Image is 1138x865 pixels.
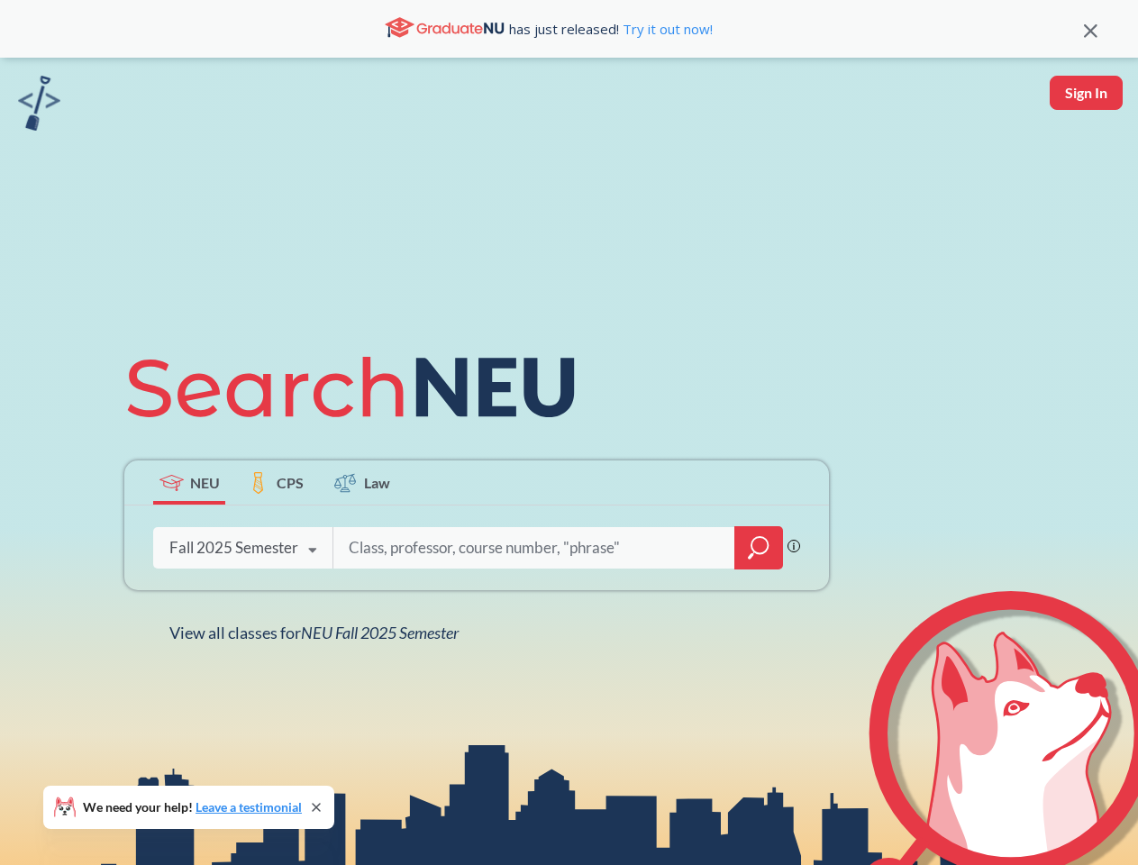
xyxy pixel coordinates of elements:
[169,623,459,642] span: View all classes for
[83,801,302,814] span: We need your help!
[734,526,783,569] div: magnifying glass
[1050,76,1123,110] button: Sign In
[196,799,302,815] a: Leave a testimonial
[301,623,459,642] span: NEU Fall 2025 Semester
[169,538,298,558] div: Fall 2025 Semester
[619,20,713,38] a: Try it out now!
[364,472,390,493] span: Law
[277,472,304,493] span: CPS
[347,529,722,567] input: Class, professor, course number, "phrase"
[18,76,60,136] a: sandbox logo
[509,19,713,39] span: has just released!
[190,472,220,493] span: NEU
[18,76,60,131] img: sandbox logo
[748,535,769,560] svg: magnifying glass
